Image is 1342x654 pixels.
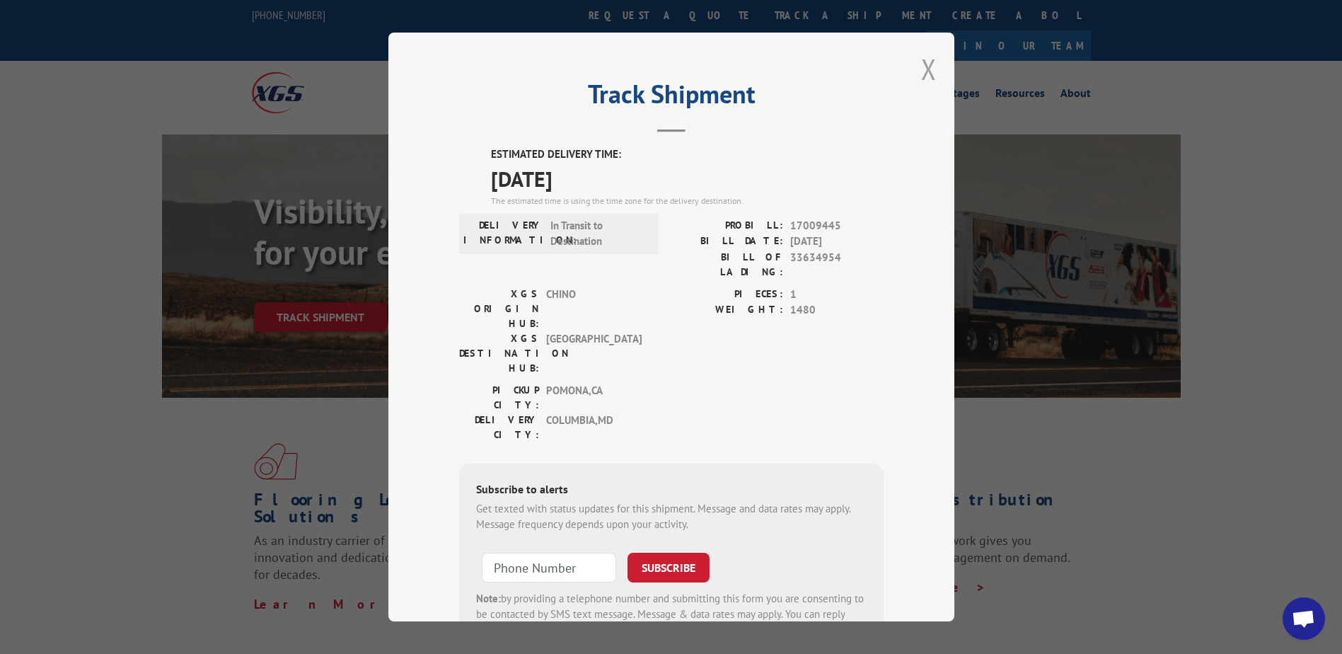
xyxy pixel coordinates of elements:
h2: Track Shipment [459,84,884,111]
span: In Transit to Destination [550,218,646,250]
label: ESTIMATED DELIVERY TIME: [491,147,884,163]
span: 1480 [790,302,884,319]
span: 17009445 [790,218,884,234]
label: PROBILL: [671,218,783,234]
label: PIECES: [671,287,783,303]
div: Open chat [1283,597,1325,640]
label: DELIVERY INFORMATION: [463,218,543,250]
span: [DATE] [790,234,884,250]
div: Get texted with status updates for this shipment. Message and data rates may apply. Message frequ... [476,501,867,533]
span: CHINO [546,287,642,331]
button: SUBSCRIBE [627,553,710,583]
span: [DATE] [491,163,884,195]
strong: Note: [476,592,501,605]
label: DELIVERY CITY: [459,413,539,442]
span: POMONA , CA [546,383,642,413]
div: Subscribe to alerts [476,481,867,501]
span: 33634954 [790,250,884,280]
label: WEIGHT: [671,302,783,319]
span: [GEOGRAPHIC_DATA] [546,331,642,376]
span: 1 [790,287,884,303]
label: PICKUP CITY: [459,383,539,413]
label: BILL DATE: [671,234,783,250]
div: by providing a telephone number and submitting this form you are consenting to be contacted by SM... [476,591,867,639]
input: Phone Number [482,553,616,583]
label: BILL OF LADING: [671,250,783,280]
label: XGS ORIGIN HUB: [459,287,539,331]
span: COLUMBIA , MD [546,413,642,442]
button: Close modal [921,50,937,88]
div: The estimated time is using the time zone for the delivery destination. [491,195,884,207]
label: XGS DESTINATION HUB: [459,331,539,376]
